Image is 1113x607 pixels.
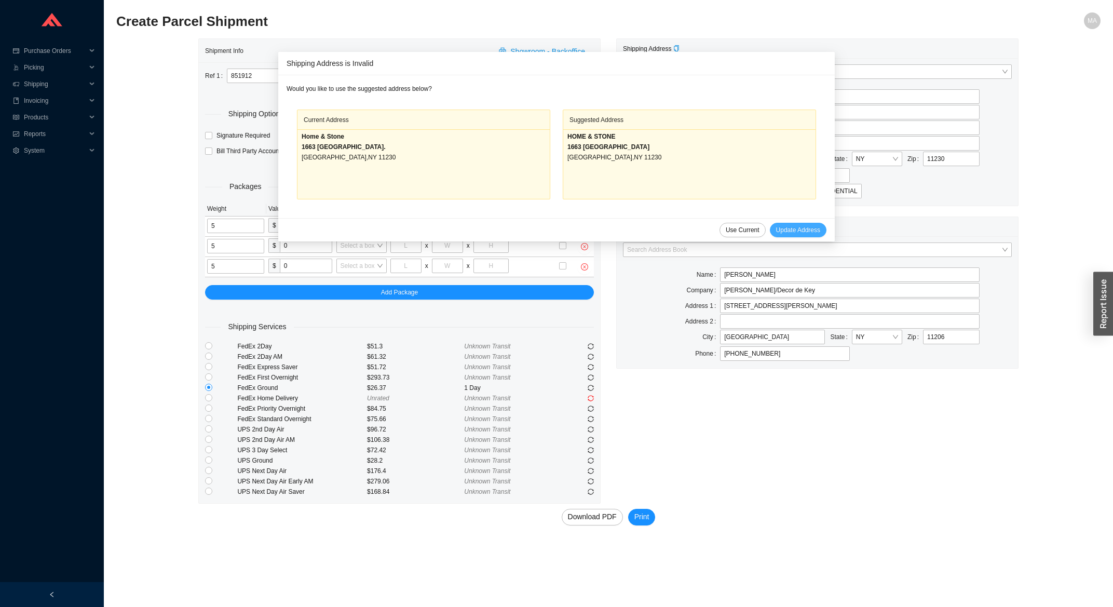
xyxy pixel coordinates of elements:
[237,414,367,424] div: FedEx Standard Overnight
[830,152,851,166] label: State
[588,468,594,474] span: sync
[464,383,561,393] div: 1 Day
[425,261,428,271] div: x
[302,154,367,161] span: [GEOGRAPHIC_DATA]
[588,478,594,484] span: sync
[367,383,464,393] div: $26.37
[12,147,20,154] span: setting
[367,466,464,476] div: $176.4
[567,131,811,142] div: HOME & STONE
[367,341,464,352] div: $51.3
[673,44,680,54] div: Copy
[577,243,592,250] span: close-circle
[510,46,585,58] span: Showroom - Backoffice
[588,457,594,464] span: sync
[702,330,720,344] label: City
[673,45,680,51] span: copy
[302,131,546,142] div: Home & Stone
[464,374,510,381] span: Unknown Transit
[425,240,428,251] div: x
[644,154,661,161] span: 11230
[856,152,898,166] span: NY
[499,47,508,56] span: printer
[212,130,274,141] span: Signature Required
[367,395,389,402] span: Unrated
[205,41,493,60] div: Shipment Info
[432,259,463,273] input: W
[237,341,367,352] div: FedEx 2Day
[237,445,367,455] div: UPS 3 Day Select
[237,435,367,445] div: UPS 2nd Day Air AM
[588,395,594,401] span: sync
[221,108,291,120] span: Shipping Options
[237,362,367,372] div: FedEx Express Saver
[390,238,422,253] input: L
[464,478,510,485] span: Unknown Transit
[237,466,367,476] div: UPS Next Day Air
[588,374,594,381] span: sync
[221,321,293,333] span: Shipping Services
[856,330,898,344] span: NY
[24,126,86,142] span: Reports
[464,363,510,371] span: Unknown Transit
[237,372,367,383] div: FedEx First Overnight
[367,424,464,435] div: $96.72
[367,487,464,497] div: $168.84
[588,447,594,453] span: sync
[695,346,720,361] label: Phone
[567,142,811,152] div: 1663 [GEOGRAPHIC_DATA]
[222,181,268,193] span: Packages
[367,403,464,414] div: $84.75
[562,509,623,525] button: Download PDF
[116,12,854,31] h2: Create Parcel Shipment
[473,238,509,253] input: H
[464,457,510,464] span: Unknown Transit
[49,591,55,598] span: left
[588,437,594,443] span: sync
[568,511,617,523] span: Download PDF
[302,152,546,163] div: ,
[24,109,86,126] span: Products
[368,154,376,161] span: NY
[237,455,367,466] div: UPS Ground
[237,403,367,414] div: FedEx Priority Overnight
[464,343,510,350] span: Unknown Transit
[268,218,280,233] span: $
[237,352,367,362] div: FedEx 2Day AM
[567,154,632,161] span: [GEOGRAPHIC_DATA]
[205,285,594,300] button: Add Package
[685,299,720,313] label: Address 1
[588,354,594,360] span: sync
[237,487,367,497] div: UPS Next Day Air Saver
[367,362,464,372] div: $51.72
[720,223,766,237] button: Use Current
[302,142,546,152] div: 1663 [GEOGRAPHIC_DATA].
[817,187,858,195] span: RESIDENTIAL
[464,353,510,360] span: Unknown Transit
[464,447,510,454] span: Unknown Transit
[367,476,464,487] div: $279.06
[464,415,510,423] span: Unknown Transit
[464,405,510,412] span: Unknown Transit
[212,146,285,156] span: Bill Third Party Account
[12,48,20,54] span: credit-card
[268,259,280,273] span: $
[588,426,594,433] span: sync
[776,225,820,235] span: Update Address
[464,488,510,495] span: Unknown Transit
[588,385,594,391] span: sync
[567,152,811,163] div: ,
[378,154,396,161] span: 11230
[24,142,86,159] span: System
[634,154,642,161] span: NY
[687,283,721,298] label: Company
[830,330,851,344] label: State
[685,314,720,329] label: Address 2
[381,287,418,298] span: Add Package
[367,352,464,362] div: $61.32
[287,84,826,99] div: Would you like to use the suggested address below?
[1088,12,1097,29] span: MA
[24,59,86,76] span: Picking
[367,445,464,455] div: $72.42
[464,395,510,402] span: Unknown Transit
